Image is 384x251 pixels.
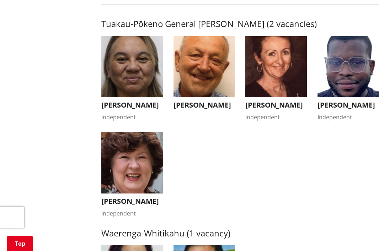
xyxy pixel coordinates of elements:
h3: [PERSON_NAME] [101,197,163,206]
div: Independent [245,113,307,121]
a: Top [7,236,33,251]
h3: [PERSON_NAME] [318,101,379,109]
button: [PERSON_NAME] Independent [101,132,163,218]
button: [PERSON_NAME] Independent [318,36,379,122]
h3: [PERSON_NAME] [101,101,163,109]
h3: Tuakau-Pōkeno General [PERSON_NAME] (2 vacancies) [101,19,379,29]
div: Independent [318,113,379,121]
img: WO-W-TP__REEVE_V__6x2wf [174,36,235,98]
div: Independent [101,209,163,218]
button: [PERSON_NAME] Independent [245,36,307,122]
iframe: Messenger Launcher [351,221,377,247]
h3: [PERSON_NAME] [174,101,235,109]
button: [PERSON_NAME] [174,36,235,113]
h3: Waerenga-Whitikahu (1 vacancy) [101,228,379,239]
div: Independent [101,113,163,121]
img: WO-W-TP__HENDERSON_S__vus9z [245,36,307,98]
img: WO-W-TP__RODRIGUES_F__FYycs [318,36,379,98]
img: WO-W-TP__HEATH_B__MN23T [101,132,163,193]
button: [PERSON_NAME] Independent [101,36,163,122]
img: WO-W-TP__NGATAKI_K__WZbRj [101,36,163,98]
h3: [PERSON_NAME] [245,101,307,109]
